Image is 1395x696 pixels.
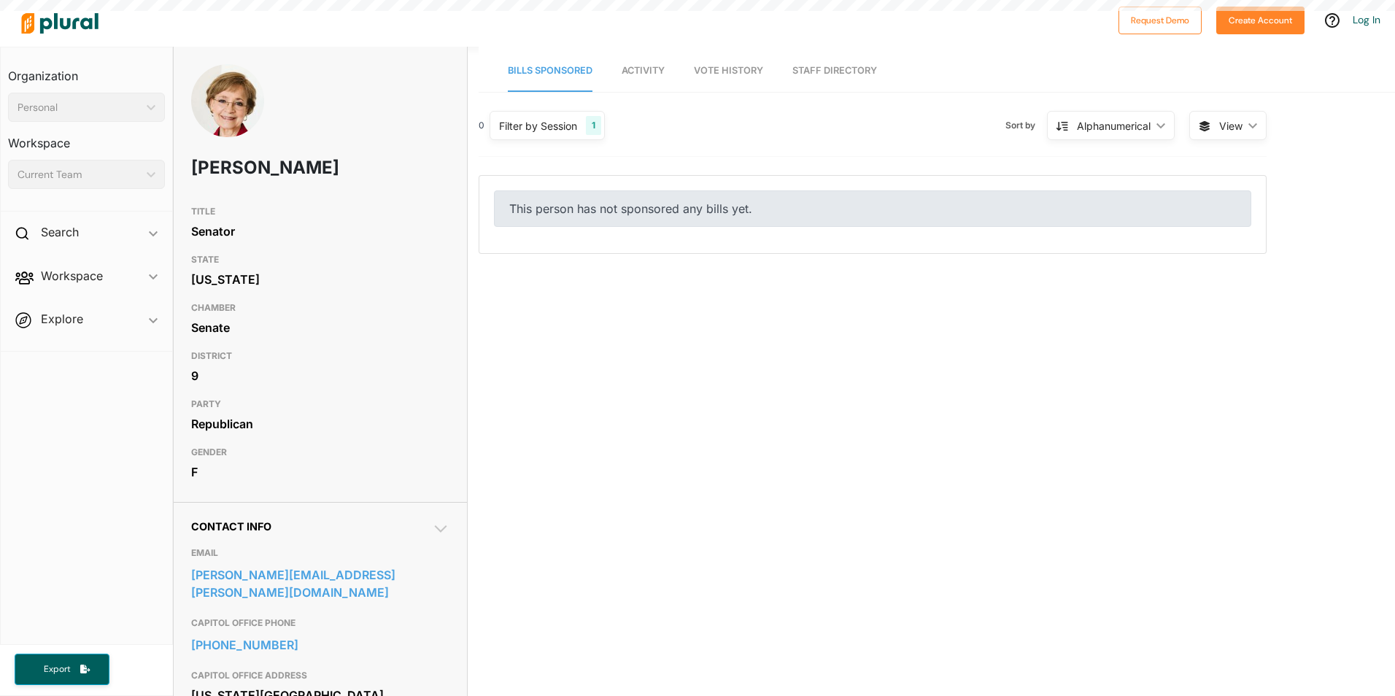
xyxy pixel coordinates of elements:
h3: CHAMBER [191,299,449,317]
a: Staff Directory [792,50,877,92]
h1: [PERSON_NAME] [191,146,346,190]
div: Current Team [18,167,141,182]
div: 9 [191,365,449,387]
h2: Search [41,224,79,240]
h3: TITLE [191,203,449,220]
h3: Organization [8,55,165,87]
div: 0 [479,119,484,132]
div: Republican [191,413,449,435]
h3: PARTY [191,395,449,413]
div: Filter by Session [499,118,577,134]
span: Bills Sponsored [508,65,592,76]
div: F [191,461,449,483]
h3: CAPITOL OFFICE PHONE [191,614,449,632]
div: Senate [191,317,449,339]
span: Export [34,663,80,676]
a: Log In [1353,13,1380,26]
a: Activity [622,50,665,92]
h3: DISTRICT [191,347,449,365]
span: View [1219,118,1243,134]
a: Create Account [1216,12,1305,27]
button: Request Demo [1118,7,1202,34]
h3: STATE [191,251,449,268]
a: [PHONE_NUMBER] [191,634,449,656]
h3: GENDER [191,444,449,461]
h3: Workspace [8,122,165,154]
div: Senator [191,220,449,242]
div: [US_STATE] [191,268,449,290]
button: Create Account [1216,7,1305,34]
a: [PERSON_NAME][EMAIL_ADDRESS][PERSON_NAME][DOMAIN_NAME] [191,564,449,603]
button: Export [15,654,109,685]
div: Alphanumerical [1077,118,1151,134]
img: Headshot of Beverly Gossage [191,64,264,171]
h3: EMAIL [191,544,449,562]
div: Personal [18,100,141,115]
a: Vote History [694,50,763,92]
a: Request Demo [1118,12,1202,27]
span: Contact Info [191,520,271,533]
a: Bills Sponsored [508,50,592,92]
div: 1 [586,116,601,135]
div: This person has not sponsored any bills yet. [494,190,1251,227]
span: Vote History [694,65,763,76]
h3: CAPITOL OFFICE ADDRESS [191,667,449,684]
span: Activity [622,65,665,76]
span: Sort by [1005,119,1047,132]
